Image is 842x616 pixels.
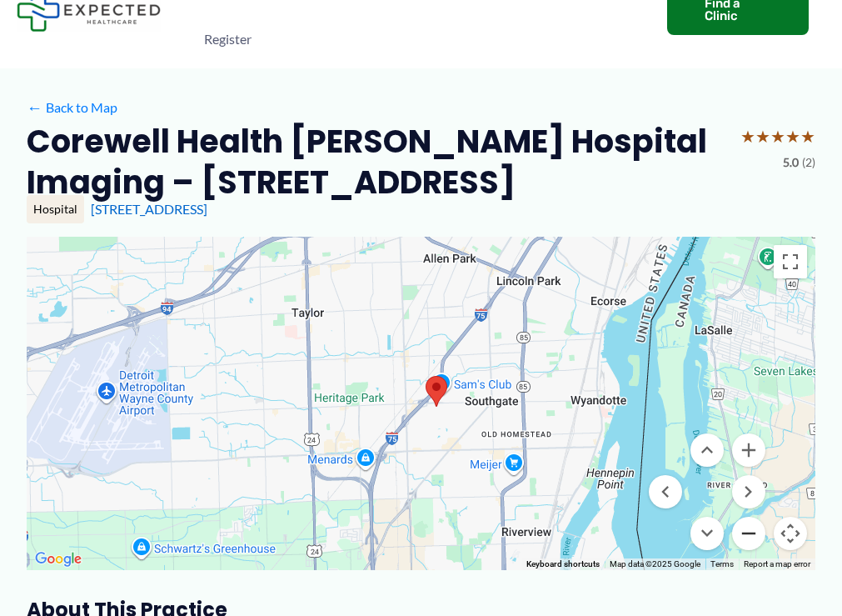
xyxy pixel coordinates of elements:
span: ★ [740,121,755,152]
button: Keyboard shortcuts [526,558,600,570]
button: Zoom in [732,433,765,467]
span: ★ [800,121,815,152]
div: Hospital [27,195,84,223]
h2: Corewell Health [PERSON_NAME] Hospital Imaging – [STREET_ADDRESS] [27,121,727,203]
span: (2) [802,152,815,173]
span: Map data ©2025 Google [610,559,700,568]
a: ←Back to Map [27,95,117,120]
button: Move left [649,475,682,508]
span: ★ [755,121,770,152]
a: Report a map error [744,559,810,568]
a: [STREET_ADDRESS] [91,201,207,217]
button: Move up [690,433,724,467]
button: Map camera controls [774,517,807,550]
span: Register [204,10,252,68]
span: 5.0 [783,152,799,173]
img: Google [31,548,86,570]
a: Register [191,10,265,68]
button: Toggle fullscreen view [774,245,807,278]
button: Move right [732,475,765,508]
button: Move down [690,517,724,550]
a: Terms (opens in new tab) [710,559,734,568]
span: ← [27,99,42,115]
span: ★ [770,121,785,152]
button: Zoom out [732,517,765,550]
a: Open this area in Google Maps (opens a new window) [31,548,86,570]
span: ★ [785,121,800,152]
